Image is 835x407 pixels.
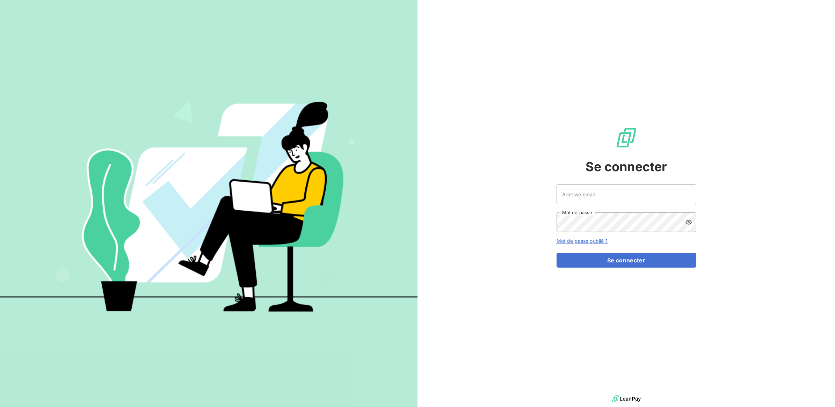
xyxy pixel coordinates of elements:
[615,126,638,149] img: Logo LeanPay
[557,238,608,244] a: Mot de passe oublié ?
[612,394,641,404] img: logo
[586,157,667,176] span: Se connecter
[557,184,696,204] input: placeholder
[557,253,696,268] button: Se connecter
